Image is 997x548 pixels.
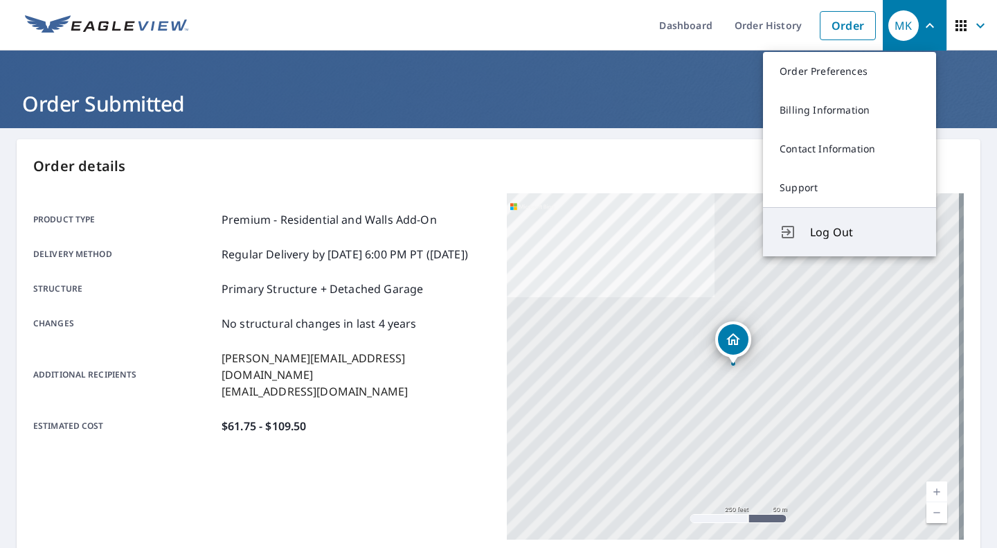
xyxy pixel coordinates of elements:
span: Log Out [810,224,919,240]
p: Delivery method [33,246,216,263]
h1: Order Submitted [17,89,980,118]
p: Order details [33,156,964,177]
a: Order Preferences [763,52,936,91]
img: EV Logo [25,15,188,36]
p: Structure [33,281,216,297]
a: Contact Information [763,130,936,168]
a: Current Level 17, Zoom Out [926,502,947,523]
p: Additional recipients [33,350,216,400]
p: [EMAIL_ADDRESS][DOMAIN_NAME] [222,383,490,400]
p: Regular Delivery by [DATE] 6:00 PM PT ([DATE]) [222,246,468,263]
p: $61.75 - $109.50 [222,418,306,434]
p: [PERSON_NAME][EMAIL_ADDRESS][DOMAIN_NAME] [222,350,490,383]
p: Primary Structure + Detached Garage [222,281,423,297]
a: Support [763,168,936,207]
a: Current Level 17, Zoom In [926,481,947,502]
p: No structural changes in last 4 years [222,315,417,332]
div: MK [888,10,919,41]
a: Order [820,11,876,40]
p: Changes [33,315,216,332]
button: Log Out [763,207,936,256]
a: Billing Information [763,91,936,130]
p: Premium - Residential and Walls Add-On [222,211,437,228]
p: Product type [33,211,216,228]
p: Estimated cost [33,418,216,434]
div: Dropped pin, building 1, Residential property, 15 Schuyler Ct Newark, DE 19702 [715,321,751,364]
